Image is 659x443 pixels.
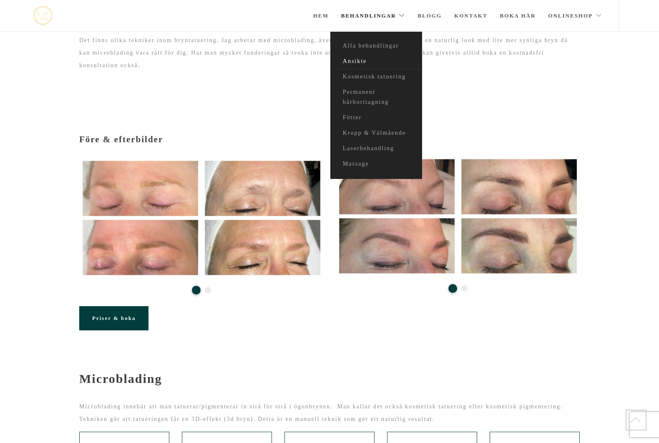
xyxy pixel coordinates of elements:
[448,284,457,293] button: 1 of 2
[79,372,162,385] strong: Microblading
[330,126,422,141] a: Kropp & Välmående
[79,134,163,144] span: Före & efterbilder
[33,6,53,25] img: mjstudio
[79,306,148,330] a: Priser & boka
[454,1,488,30] a: Kontakt
[313,1,329,30] a: Hem
[330,156,422,172] a: Massage
[192,286,201,294] button: 1 of 2
[330,54,422,69] a: Ansikte
[500,1,536,30] a: Boka här
[79,400,580,425] p: Microblading innebär att man tatuerar/pigmenterar in strå för strå i ögonbrynen. Man kallar det o...
[548,1,602,30] a: Onlineshop
[79,357,84,372] span: -
[330,69,422,85] a: Kosmetisk tatuering
[205,287,211,293] button: 2 of 2
[330,38,422,54] a: Alla behandlingar
[92,315,136,321] span: Priser & boka
[330,85,422,110] a: Permanent hårborttagning
[330,141,422,156] a: Laserbehandling
[461,285,468,292] button: 2 of 2
[418,1,442,30] a: Blogg
[330,110,422,126] a: Fötter
[33,6,53,25] a: mjstudio mjstudio mjstudio
[341,1,405,30] a: Behandlingar
[79,34,580,72] p: Det finns olika tekniker inom bryntatuering. Jag arbetar med microblading, även kallad 3d-bryn. Ö...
